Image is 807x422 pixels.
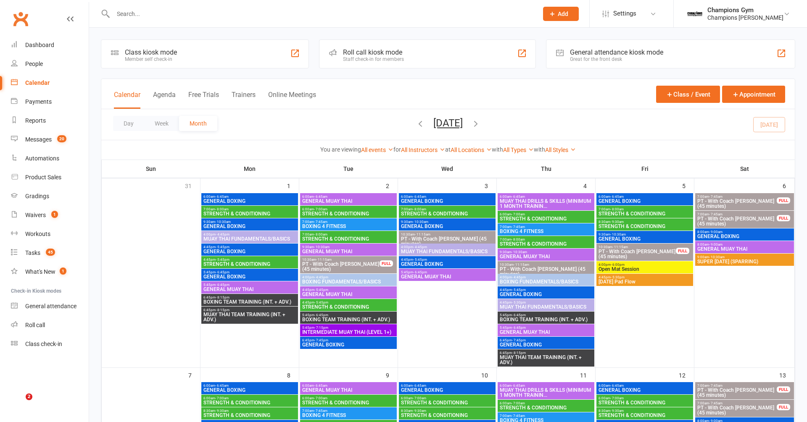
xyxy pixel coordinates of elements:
[598,211,691,216] span: STRENGTH & CONDITIONING
[499,250,593,254] span: 9:30am
[697,255,792,259] span: 9:00am
[499,254,593,259] span: GENERAL MUAY THAI
[10,8,31,29] a: Clubworx
[51,211,58,218] span: 1
[514,263,529,267] span: - 11:15am
[215,396,229,400] span: - 7:00am
[215,220,231,224] span: - 10:30am
[314,396,327,400] span: - 7:00am
[314,220,327,224] span: - 7:45am
[343,56,404,62] div: Staff check-in for members
[232,91,256,109] button: Trainers
[598,388,691,393] span: GENERAL BOXING
[613,4,636,23] span: Settings
[111,8,532,20] input: Search...
[393,146,401,153] strong: for
[499,279,593,284] span: BOXING FUNDAMENTALS/BASICS
[485,178,496,192] div: 3
[200,160,299,178] th: Mon
[203,249,296,254] span: GENERAL BOXING
[415,233,430,236] span: - 11:15am
[401,211,494,216] span: STRENGTH & CONDITIONING
[598,233,691,236] span: 9:30am
[709,243,723,246] span: - 9:00am
[783,178,794,192] div: 6
[302,288,395,292] span: 4:45pm
[499,229,593,234] span: BOXING 4 FITNESS
[534,146,545,153] strong: with
[203,236,296,241] span: MUAY THAI FUNDAMENTALS/BASICS
[512,225,525,229] span: - 7:45am
[697,401,777,405] span: 7:00am
[8,393,29,414] iframe: Intercom live chat
[558,10,568,17] span: Add
[302,317,395,322] span: BOXING TEAM TRAINING (INT. + ADV.)
[215,384,229,388] span: - 6:45am
[499,401,593,405] span: 6:00am
[598,275,691,279] span: 4:45pm
[598,384,691,388] span: 6:00am
[499,288,593,292] span: 4:45pm
[777,197,790,204] div: FULL
[499,195,593,199] span: 6:00am
[203,224,296,229] span: GENERAL BOXING
[676,248,689,254] div: FULL
[188,368,200,382] div: 7
[598,199,691,204] span: GENERAL BOXING
[343,48,404,56] div: Roll call kiosk mode
[499,275,593,279] span: 4:00pm
[707,14,783,21] div: Champions [PERSON_NAME]
[709,212,723,216] span: - 7:45am
[777,215,790,221] div: FULL
[25,117,46,124] div: Reports
[125,48,177,56] div: Class kiosk mode
[25,155,59,162] div: Automations
[11,187,89,206] a: Gradings
[401,233,494,236] span: 10:30am
[499,338,593,342] span: 6:45pm
[611,275,625,279] span: - 5:30pm
[413,384,426,388] span: - 6:45am
[499,388,593,398] span: MUAY THAI DRILLS & SKILLS (MINIMUM 1 MONTH TRAININ...
[203,283,296,287] span: 5:45pm
[125,56,177,62] div: Member self check-in
[512,351,526,355] span: - 8:15pm
[512,384,525,388] span: - 6:45am
[401,236,494,246] span: PT - With Coach [PERSON_NAME] (45 minutes)
[203,396,296,400] span: 6:00am
[314,313,328,317] span: - 6:45pm
[114,91,140,109] button: Calendar
[203,262,296,267] span: STRENGTH & CONDITIONING
[302,384,395,388] span: 6:00am
[545,147,576,153] a: All Styles
[401,224,494,229] span: GENERAL BOXING
[656,86,720,103] button: Class / Event
[512,326,526,330] span: - 6:45pm
[314,207,327,211] span: - 7:00am
[598,207,691,211] span: 7:00am
[25,42,54,48] div: Dashboard
[302,400,395,405] span: STRENGTH & CONDITIONING
[413,270,427,274] span: - 6:45pm
[499,216,593,221] span: STRENGTH & CONDITIONING
[445,146,451,153] strong: at
[268,91,316,109] button: Online Meetings
[598,245,676,249] span: 10:30am
[302,342,395,347] span: GENERAL BOXING
[11,316,89,335] a: Roll call
[314,195,327,199] span: - 6:45am
[302,258,380,262] span: 10:30am
[302,279,395,284] span: BOXING FUNDAMENTALS/BASICS
[316,258,332,262] span: - 11:15am
[499,330,593,335] span: GENERAL MUAY THAI
[697,388,777,398] span: PT - With Coach [PERSON_NAME] (45 minutes)
[697,246,792,252] span: GENERAL MUAY THAI
[314,326,328,330] span: - 7:15pm
[302,199,395,204] span: GENERAL MUAY THAI
[779,368,794,382] div: 13
[302,326,395,330] span: 5:45pm
[499,355,593,365] span: MUAY THAI TEAM TRAINING (INT. + ADV.)
[314,288,328,292] span: - 5:45pm
[11,149,89,168] a: Automations
[216,296,229,299] span: - 8:15pm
